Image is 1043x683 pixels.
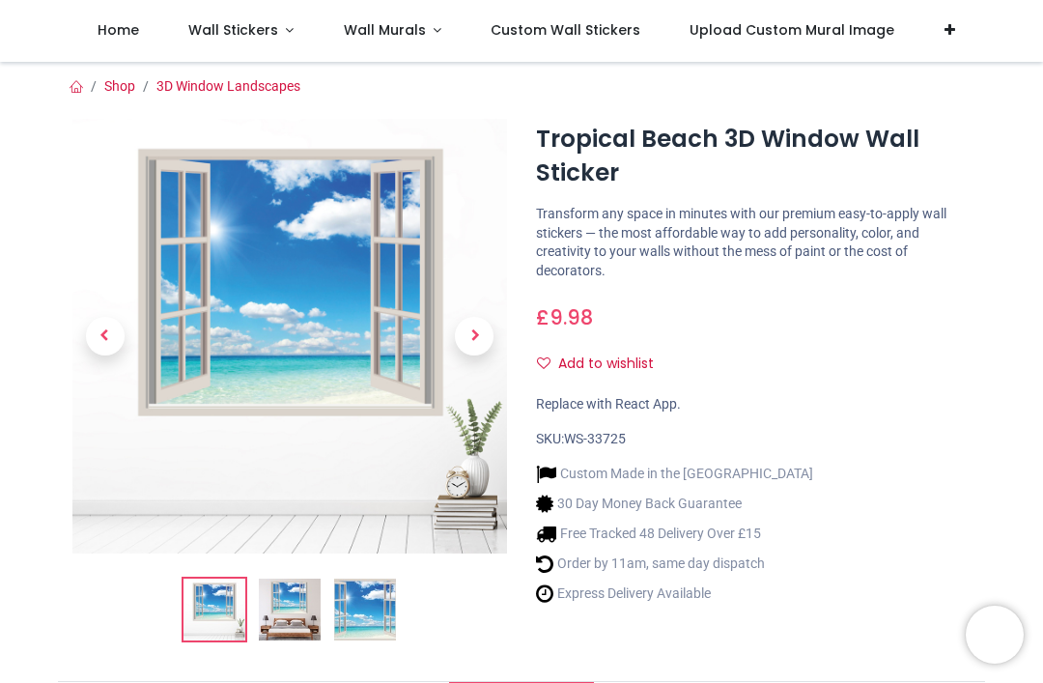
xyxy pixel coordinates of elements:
[536,494,813,514] li: 30 Day Money Back Guarantee
[183,579,245,640] img: Tropical Beach 3D Window Wall Sticker
[966,606,1024,664] iframe: Brevo live chat
[455,317,493,356] span: Next
[536,430,971,449] div: SKU:
[442,185,508,489] a: Next
[72,185,138,489] a: Previous
[188,20,278,40] span: Wall Stickers
[536,464,813,484] li: Custom Made in the [GEOGRAPHIC_DATA]
[536,205,971,280] p: Transform any space in minutes with our premium easy-to-apply wall stickers — the most affordable...
[72,119,507,554] img: Tropical Beach 3D Window Wall Sticker
[536,123,971,189] h1: Tropical Beach 3D Window Wall Sticker
[536,583,813,604] li: Express Delivery Available
[536,348,670,381] button: Add to wishlistAdd to wishlist
[537,356,550,370] i: Add to wishlist
[98,20,139,40] span: Home
[564,431,626,446] span: WS-33725
[334,579,396,640] img: WS-33725-03
[550,303,593,331] span: 9.98
[536,303,593,331] span: £
[104,78,135,94] a: Shop
[86,317,125,356] span: Previous
[259,579,321,640] img: WS-33725-02
[536,395,971,414] div: Replace with React App.
[690,20,894,40] span: Upload Custom Mural Image
[536,554,813,574] li: Order by 11am, same day dispatch
[491,20,640,40] span: Custom Wall Stickers
[156,78,300,94] a: 3D Window Landscapes
[536,524,813,544] li: Free Tracked 48 Delivery Over £15
[344,20,426,40] span: Wall Murals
